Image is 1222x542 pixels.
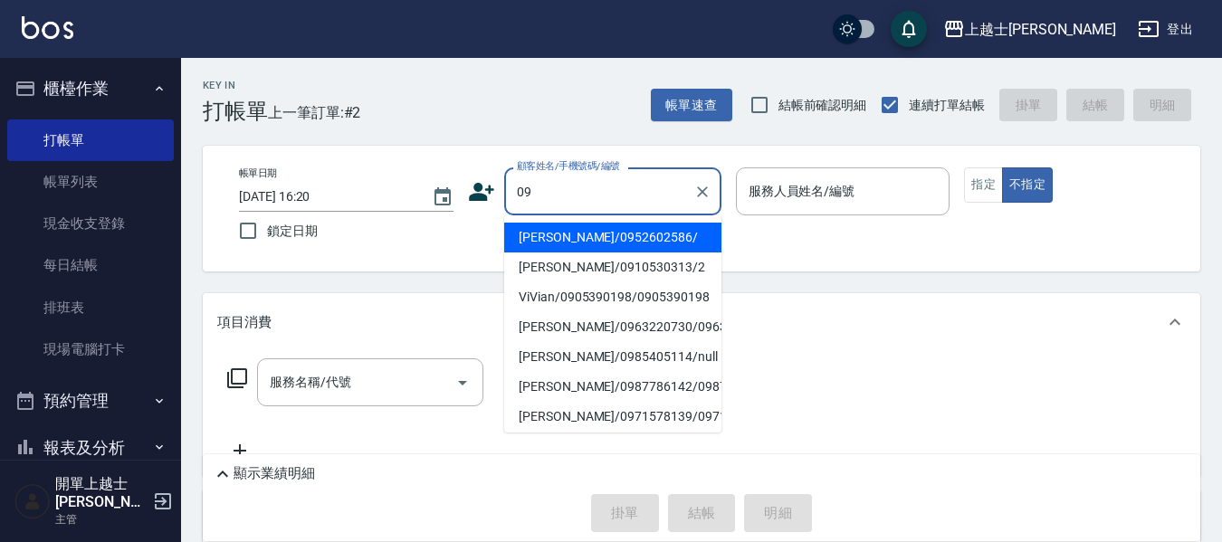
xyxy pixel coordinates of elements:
a: 每日結帳 [7,244,174,286]
div: 上越士[PERSON_NAME] [965,18,1116,41]
button: Open [448,368,477,397]
button: 上越士[PERSON_NAME] [936,11,1123,48]
span: 上一筆訂單:#2 [268,101,361,124]
button: 登出 [1131,13,1200,46]
a: 排班表 [7,287,174,328]
p: 項目消費 [217,313,272,332]
button: 帳單速查 [651,89,732,122]
div: 項目消費 [203,293,1200,351]
img: Person [14,483,51,519]
li: [PERSON_NAME]/0971578139/0971578139 [504,402,721,432]
li: [PERSON_NAME]/0952602586/ [504,223,721,252]
span: 鎖定日期 [267,222,318,241]
button: Clear [690,179,715,204]
label: 顧客姓名/手機號碼/編號 [517,159,620,173]
h5: 開單上越士[PERSON_NAME] [55,475,148,511]
li: [PERSON_NAME]/0985405114/null [504,342,721,372]
p: 主管 [55,511,148,528]
li: [PERSON_NAME]/0987786142/0987786142 [504,372,721,402]
a: 帳單列表 [7,161,174,203]
span: 結帳前確認明細 [778,96,867,115]
button: Choose date, selected date is 2025-10-07 [421,176,464,219]
h3: 打帳單 [203,99,268,124]
img: Logo [22,16,73,39]
input: YYYY/MM/DD hh:mm [239,182,414,212]
a: 現場電腦打卡 [7,328,174,370]
p: 顯示業績明細 [234,464,315,483]
h2: Key In [203,80,268,91]
li: [PERSON_NAME]/0963220730/0963220730 [504,312,721,342]
button: 報表及分析 [7,424,174,471]
a: 現金收支登錄 [7,203,174,244]
label: 帳單日期 [239,166,277,180]
button: 預約管理 [7,377,174,424]
button: 指定 [964,167,1003,203]
button: 不指定 [1002,167,1053,203]
li: [PERSON_NAME]/0910530313/2 [504,252,721,282]
a: 打帳單 [7,119,174,161]
span: 連續打單結帳 [909,96,985,115]
button: save [891,11,927,47]
li: ViVian/0905390198/0905390198 [504,282,721,312]
li: [PERSON_NAME]/0926956061/0926956061 [504,432,721,461]
button: 櫃檯作業 [7,65,174,112]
